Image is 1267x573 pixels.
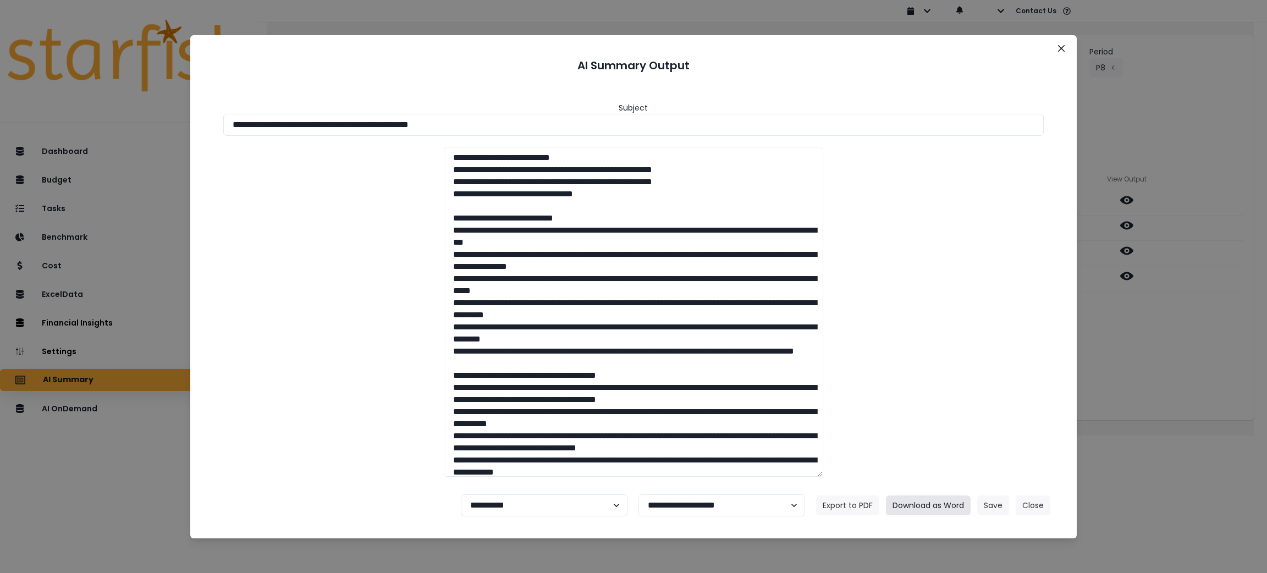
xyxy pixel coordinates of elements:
button: Save [977,495,1009,515]
button: Download as Word [886,495,971,515]
button: Close [1053,40,1070,57]
header: Subject [619,102,648,114]
header: AI Summary Output [203,48,1064,82]
button: Close [1016,495,1050,515]
button: Export to PDF [816,495,879,515]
